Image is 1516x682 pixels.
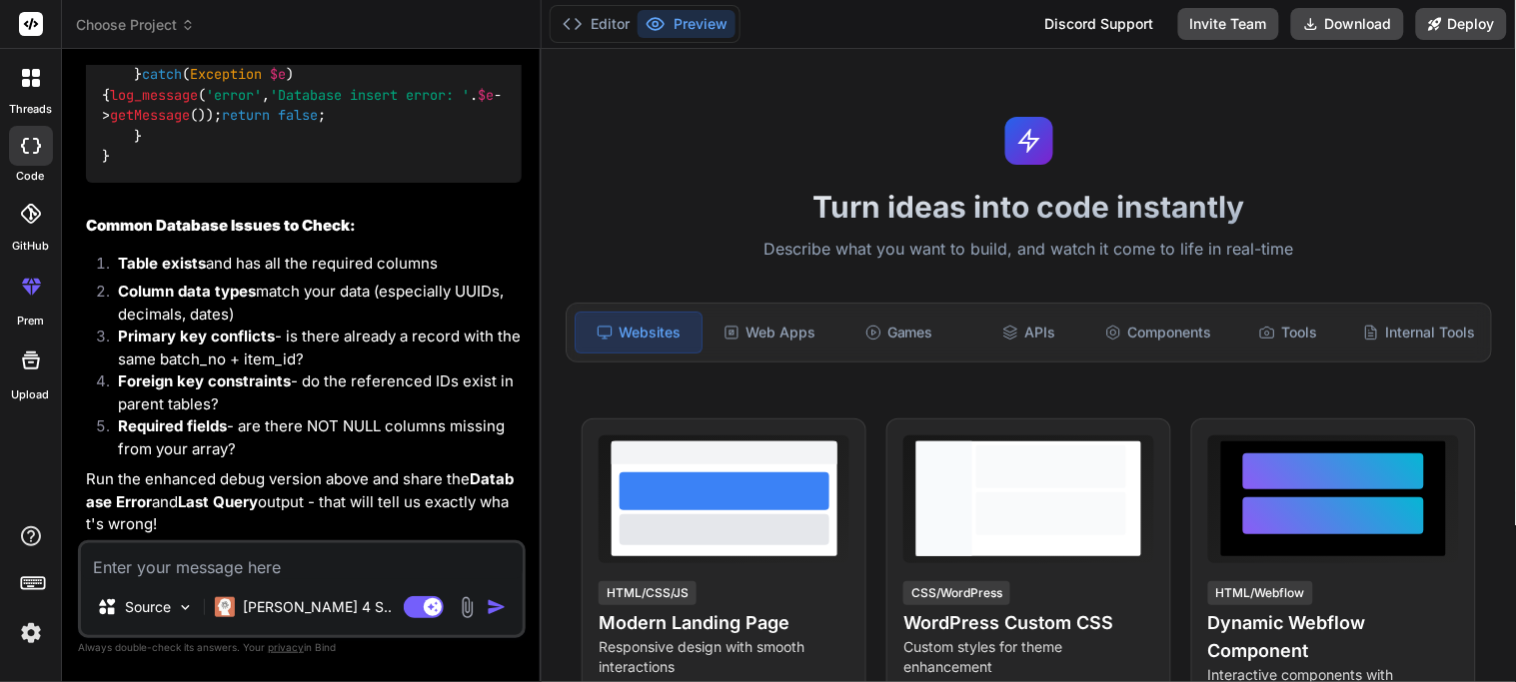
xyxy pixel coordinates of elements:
div: CSS/WordPress [903,581,1010,605]
label: threads [9,101,52,118]
div: APIs [966,312,1092,353]
img: settings [14,616,48,650]
span: $e [270,66,286,84]
div: Components [1095,312,1221,353]
p: Source [125,597,171,617]
span: privacy [268,641,304,653]
label: GitHub [12,238,49,255]
span: $e [478,86,494,104]
strong: Column data types [118,282,256,301]
strong: Last Query [178,492,258,511]
p: Custom styles for theme enhancement [903,637,1154,677]
li: - are there NOT NULL columns missing from your array? [102,415,522,460]
div: HTML/Webflow [1208,581,1313,605]
li: - do the referenced IDs exist in parent tables? [102,370,522,415]
span: getMessage [110,107,190,125]
strong: Primary key conflicts [118,327,275,345]
strong: Database Error [86,469,514,511]
span: 'Database insert error: ' [270,86,470,104]
h4: Modern Landing Page [599,609,849,637]
img: icon [487,597,507,617]
label: code [17,168,45,185]
div: Internal Tools [1355,312,1483,353]
div: Discord Support [1033,8,1166,40]
span: Choose Project [76,15,195,35]
div: HTML/CSS/JS [599,581,697,605]
strong: Table exists [118,254,206,273]
p: [PERSON_NAME] 4 S.. [243,597,392,617]
label: Upload [12,386,50,403]
span: log_message [110,86,198,104]
button: Editor [555,10,638,38]
span: 'error' [206,86,262,104]
li: - is there already a record with the same batch_no + item_id? [102,326,522,370]
div: Games [836,312,962,353]
h1: Turn ideas into code instantly [554,189,1504,225]
strong: Required fields [118,416,227,435]
p: Describe what you want to build, and watch it come to life in real-time [554,237,1504,263]
button: Invite Team [1178,8,1279,40]
button: Download [1291,8,1404,40]
li: match your data (especially UUIDs, decimals, dates) [102,281,522,326]
span: false [278,107,318,125]
div: Websites [575,312,703,353]
label: prem [17,313,44,330]
strong: Foreign key constraints [118,371,291,390]
h4: Dynamic Webflow Component [1208,609,1459,665]
button: Preview [638,10,736,38]
img: attachment [456,596,479,619]
div: Web Apps [707,312,832,353]
button: Deploy [1416,8,1507,40]
div: Tools [1225,312,1351,353]
li: and has all the required columns [102,253,522,281]
p: Responsive design with smooth interactions [599,637,849,677]
p: Always double-check its answers. Your in Bind [78,638,526,657]
span: Exception [190,66,262,84]
strong: Common Database Issues to Check: [86,216,356,235]
span: return [222,107,270,125]
img: Pick Models [177,599,194,616]
img: Claude 4 Sonnet [215,597,235,617]
p: Run the enhanced debug version above and share the and output - that will tell us exactly what's ... [86,468,522,536]
h4: WordPress Custom CSS [903,609,1154,637]
span: catch [142,66,182,84]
